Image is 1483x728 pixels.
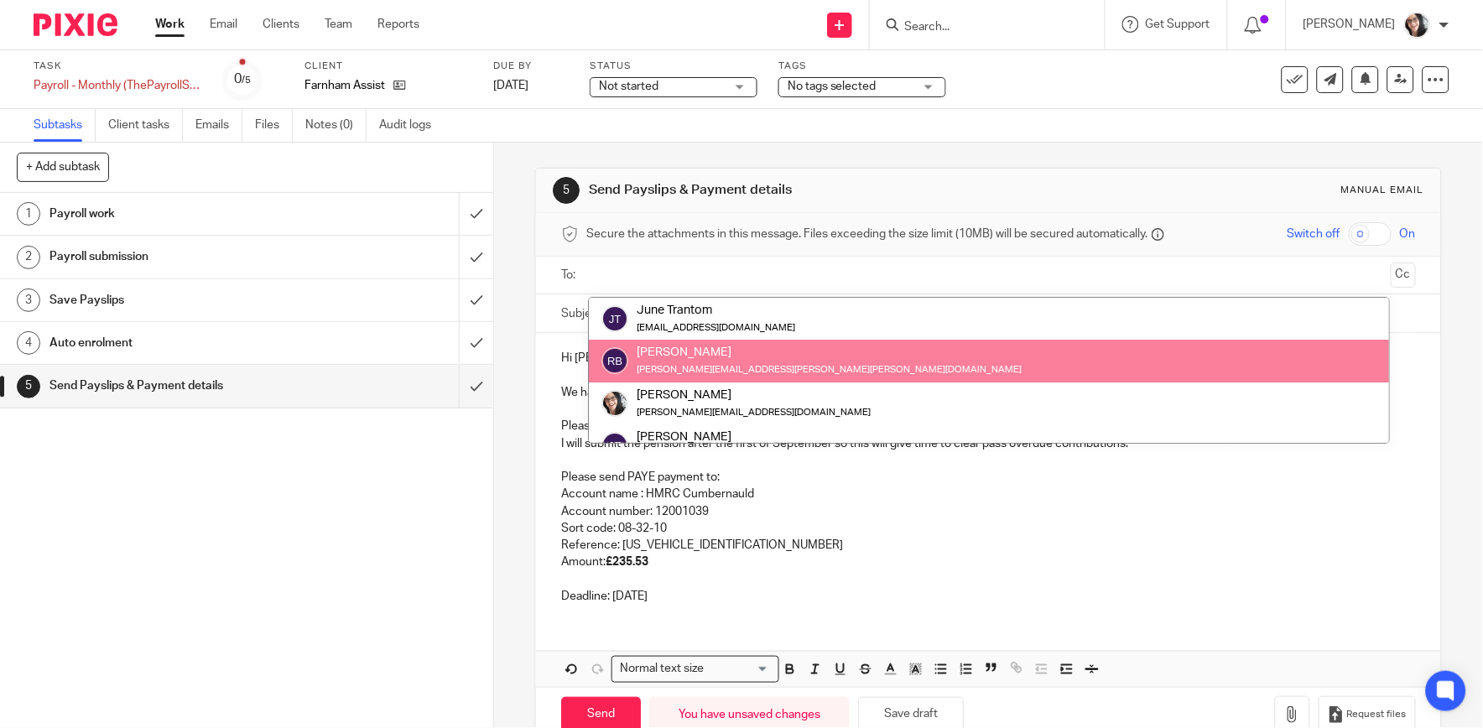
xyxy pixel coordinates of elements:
[561,520,1415,537] p: Sort code: 08-32-10
[601,390,628,417] img: me%20(1).jpg
[49,330,311,356] h1: Auto enrolment
[242,75,251,85] small: /5
[561,554,1415,570] p: Amount:
[561,350,1415,367] p: Hi [PERSON_NAME],
[34,60,201,73] label: Task
[34,13,117,36] img: Pixie
[17,331,40,355] div: 4
[778,60,946,73] label: Tags
[49,244,311,269] h1: Payroll submission
[305,109,367,142] a: Notes (0)
[49,288,311,313] h1: Save Payslips
[561,537,1415,554] p: Reference: [US_VEHICLE_IDENTIFICATION_NUMBER]
[561,486,1415,502] p: Account name : HMRC Cumbernauld
[561,305,605,322] label: Subject:
[561,588,1415,605] p: Deadline: [DATE]
[1288,226,1340,242] span: Switch off
[561,384,1415,401] p: We have now successfully filed August`s payroll.
[1404,12,1431,39] img: me%20(1).jpg
[263,16,299,33] a: Clients
[17,202,40,226] div: 1
[637,386,871,403] div: [PERSON_NAME]
[49,373,311,398] h1: Send Payslips & Payment details
[601,432,628,459] img: svg%3E
[1391,263,1416,288] button: Cc
[561,267,580,283] label: To:
[210,16,237,33] a: Email
[561,503,1415,520] p: Account number: 12001039
[195,109,242,142] a: Emails
[108,109,183,142] a: Client tasks
[1303,16,1396,33] p: [PERSON_NAME]
[379,109,444,142] a: Audit logs
[637,408,871,417] small: [PERSON_NAME][EMAIL_ADDRESS][DOMAIN_NAME]
[601,347,628,374] img: svg%3E
[1347,708,1407,721] span: Request files
[637,323,795,332] small: [EMAIL_ADDRESS][DOMAIN_NAME]
[788,81,877,92] span: No tags selected
[493,80,528,91] span: [DATE]
[601,305,628,332] img: svg%3E
[17,289,40,312] div: 3
[561,418,1415,434] p: Please find attached the payslips, Journal and Pension details.
[903,20,1054,35] input: Search
[234,70,251,89] div: 0
[17,153,109,181] button: + Add subtask
[325,16,352,33] a: Team
[255,109,293,142] a: Files
[637,344,1022,361] div: [PERSON_NAME]
[1400,226,1416,242] span: On
[637,365,1022,374] small: [PERSON_NAME][EMAIL_ADDRESS][PERSON_NAME][PERSON_NAME][DOMAIN_NAME]
[599,81,658,92] span: Not started
[493,60,569,73] label: Due by
[561,435,1415,452] p: I will submit the pension after the first of September so this will give time to clear pass overd...
[304,60,472,73] label: Client
[586,226,1147,242] span: Secure the attachments in this message. Files exceeding the size limit (10MB) will be secured aut...
[1146,18,1210,30] span: Get Support
[590,60,757,73] label: Status
[616,660,707,678] span: Normal text size
[34,77,201,94] div: Payroll - Monthly (ThePayrollSite)
[606,556,648,568] strong: £235.53
[561,469,1415,486] p: Please send PAYE payment to:
[49,201,311,226] h1: Payroll work
[553,177,580,204] div: 5
[377,16,419,33] a: Reports
[17,375,40,398] div: 5
[637,429,795,445] div: [PERSON_NAME]
[155,16,185,33] a: Work
[34,109,96,142] a: Subtasks
[589,181,1024,199] h1: Send Payslips & Payment details
[1341,184,1424,197] div: Manual email
[17,246,40,269] div: 2
[611,656,779,682] div: Search for option
[637,302,795,319] div: June Trantom
[709,660,769,678] input: Search for option
[304,77,385,94] p: Farnham Assist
